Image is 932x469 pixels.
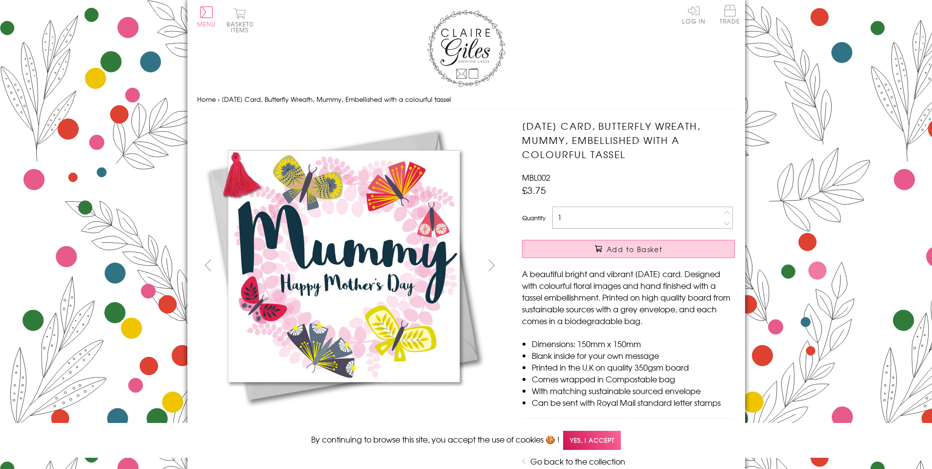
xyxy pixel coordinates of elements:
button: next [480,254,502,276]
span: Menu [197,20,216,28]
span: › [218,94,220,104]
h1: [DATE] Card, Butterfly Wreath, Mummy, Embellished with a colourful tassel [522,119,735,161]
p: A beautiful bright and vibrant [DATE] card. Designed with colourful floral images and hand finish... [522,268,735,327]
span: Trade [720,5,740,24]
button: Menu [197,6,216,27]
img: Mother's Day Card, Butterfly Wreath, Mummy, Embellished with a colourful tassel [502,119,796,413]
li: Dimensions: 150mm x 150mm [532,338,735,350]
li: Can be sent with Royal Mail standard letter stamps [532,397,735,408]
label: Quantity [522,213,546,222]
img: Mother's Day Card, Butterfly Wreath, Mummy, Embellished with a colourful tassel [197,119,490,413]
li: Blank inside for your own message [532,350,735,361]
nav: breadcrumbs [197,90,735,110]
span: 0 items [231,20,253,34]
a: Home [197,94,216,104]
a: Go back to the collection [530,455,625,467]
li: Comes wrapped in Compostable bag [532,373,735,385]
span: MBL002 [522,171,550,183]
li: With matching sustainable sourced envelope [532,385,735,397]
button: Basket0 items [227,8,253,33]
button: prev [197,254,219,276]
img: Claire Giles Greetings Cards [427,10,505,87]
span: Add to Basket [607,244,662,254]
a: Log In [682,5,705,24]
span: [DATE] Card, Butterfly Wreath, Mummy, Embellished with a colourful tassel [222,94,451,104]
span: £3.75 [522,183,546,197]
li: Printed in the U.K on quality 350gsm board [532,361,735,373]
a: Trade [720,5,740,26]
button: Add to Basket [522,240,735,258]
span: Yes, I accept [563,431,621,450]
